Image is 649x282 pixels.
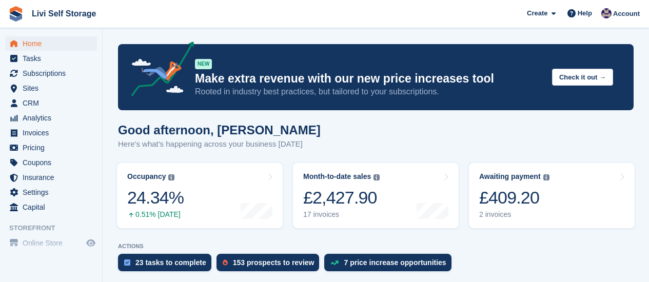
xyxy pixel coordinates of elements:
[195,71,544,86] p: Make extra revenue with our new price increases tool
[330,260,339,265] img: price_increase_opportunities-93ffe204e8149a01c8c9dc8f82e8f89637d9d84a8eef4429ea346261dce0b2c0.svg
[135,258,206,267] div: 23 tasks to complete
[127,187,184,208] div: 24.34%
[118,123,321,137] h1: Good afternoon, [PERSON_NAME]
[23,111,84,125] span: Analytics
[217,254,325,276] a: 153 prospects to review
[23,200,84,214] span: Capital
[303,187,380,208] div: £2,427.90
[123,42,194,100] img: price-adjustments-announcement-icon-8257ccfd72463d97f412b2fc003d46551f7dbcb40ab6d574587a9cd5c0d94...
[5,66,97,80] a: menu
[303,210,380,219] div: 17 invoices
[23,185,84,199] span: Settings
[552,69,613,86] button: Check it out →
[324,254,456,276] a: 7 price increase opportunities
[8,6,24,22] img: stora-icon-8386f47178a22dfd0bd8f6a31ec36ba5ce8667c1dd55bd0f319d3a0aa187defe.svg
[23,81,84,95] span: Sites
[469,163,635,228] a: Awaiting payment £409.20 2 invoices
[23,51,84,66] span: Tasks
[127,172,166,181] div: Occupancy
[601,8,612,18] img: Jim
[124,259,130,266] img: task-75834270c22a3079a89374b754ae025e5fb1db73e45f91037f5363f120a921f8.svg
[5,236,97,250] a: menu
[479,210,549,219] div: 2 invoices
[5,155,97,170] a: menu
[23,236,84,250] span: Online Store
[118,254,217,276] a: 23 tasks to complete
[5,51,97,66] a: menu
[527,8,547,18] span: Create
[5,200,97,214] a: menu
[195,86,544,97] p: Rooted in industry best practices, but tailored to your subscriptions.
[117,163,283,228] a: Occupancy 24.34% 0.51% [DATE]
[23,155,84,170] span: Coupons
[479,172,541,181] div: Awaiting payment
[5,81,97,95] a: menu
[168,174,174,180] img: icon-info-grey-7440780725fd019a000dd9b08b2336e03edf1995a4989e88bcd33f0948082b44.svg
[479,187,549,208] div: £409.20
[543,174,549,180] img: icon-info-grey-7440780725fd019a000dd9b08b2336e03edf1995a4989e88bcd33f0948082b44.svg
[23,126,84,140] span: Invoices
[23,66,84,80] span: Subscriptions
[28,5,100,22] a: Livi Self Storage
[578,8,592,18] span: Help
[118,138,321,150] p: Here's what's happening across your business [DATE]
[613,9,640,19] span: Account
[5,36,97,51] a: menu
[223,259,228,266] img: prospect-51fa495bee0391a8d652442698ab0144808aea92771e9ea1ae160a38d050c398.svg
[127,210,184,219] div: 0.51% [DATE]
[23,140,84,155] span: Pricing
[344,258,446,267] div: 7 price increase opportunities
[5,170,97,185] a: menu
[293,163,459,228] a: Month-to-date sales £2,427.90 17 invoices
[233,258,314,267] div: 153 prospects to review
[9,223,102,233] span: Storefront
[23,96,84,110] span: CRM
[23,36,84,51] span: Home
[5,96,97,110] a: menu
[118,243,634,250] p: ACTIONS
[5,126,97,140] a: menu
[5,140,97,155] a: menu
[85,237,97,249] a: Preview store
[195,59,212,69] div: NEW
[303,172,371,181] div: Month-to-date sales
[5,111,97,125] a: menu
[373,174,380,180] img: icon-info-grey-7440780725fd019a000dd9b08b2336e03edf1995a4989e88bcd33f0948082b44.svg
[5,185,97,199] a: menu
[23,170,84,185] span: Insurance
